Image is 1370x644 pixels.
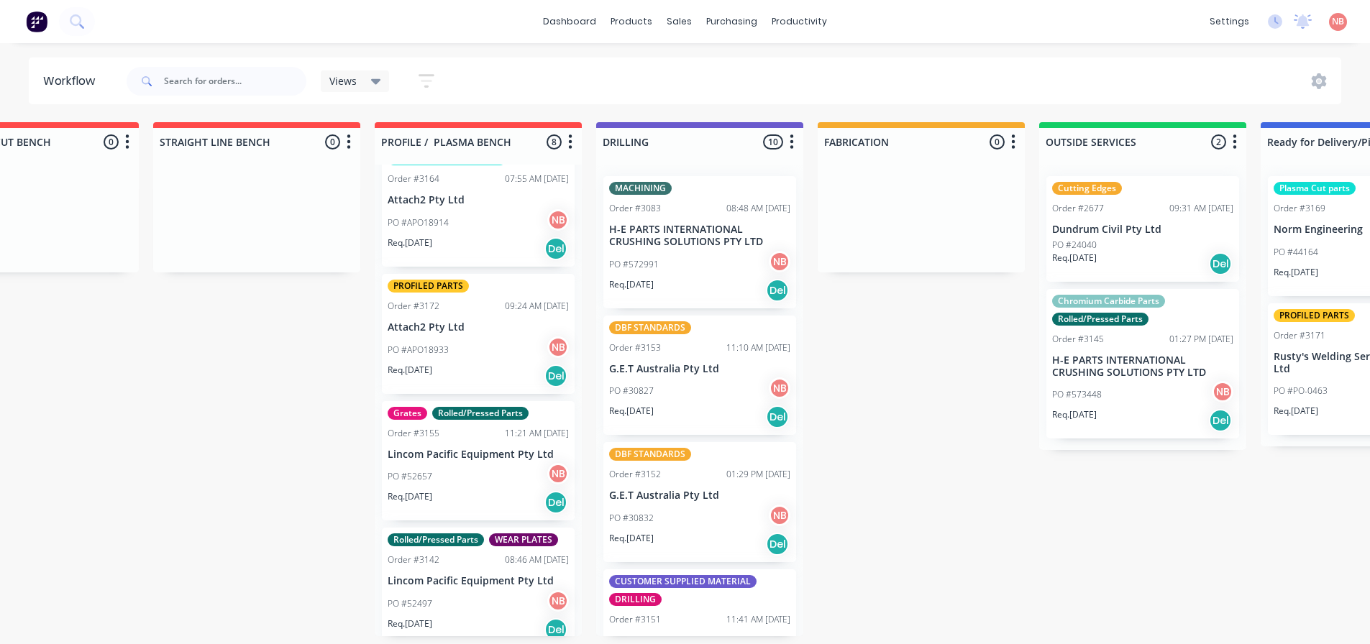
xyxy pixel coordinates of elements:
div: Del [544,364,567,387]
p: PO #PO-0463 [1274,385,1328,397]
div: DRILLING [609,593,662,606]
div: Cutting EdgesOrder #267709:31 AM [DATE]Dundrum Civil Pty LtdPO #24040Req.[DATE]Del [1046,176,1239,282]
div: PROFILED PARTS [1274,309,1355,322]
div: settings [1202,11,1256,32]
div: Chromium Carbide PartsRolled/Pressed PartsOrder #314501:27 PM [DATE]H-E PARTS INTERNATIONAL CRUSH... [1046,289,1239,439]
div: Order #3142 [388,553,439,566]
div: 09:24 AM [DATE] [505,300,569,313]
div: Order #3169 [1274,202,1325,215]
div: MACHININGOrder #308308:48 AM [DATE]H-E PARTS INTERNATIONAL CRUSHING SOLUTIONS PTY LTDPO #572991NB... [603,176,796,308]
div: NB [769,377,790,399]
div: Del [1209,409,1232,432]
div: Workflow [43,73,102,90]
p: PO #572991 [609,258,659,271]
div: Del [766,279,789,302]
div: Del [766,533,789,556]
p: Req. [DATE] [1052,408,1097,421]
div: Order #3145 [1052,333,1104,346]
a: dashboard [536,11,603,32]
div: Order #3172 [388,300,439,313]
p: PO #52497 [388,597,432,610]
div: NB [547,336,569,358]
div: productivity [764,11,834,32]
div: Del [544,491,567,514]
div: NB [1212,381,1233,402]
div: Del [1209,252,1232,275]
div: 11:21 AM [DATE] [505,427,569,440]
div: Order #2677 [1052,202,1104,215]
div: purchasing [699,11,764,32]
div: 08:48 AM [DATE] [726,202,790,215]
p: PO #44164 [1274,246,1318,259]
span: Views [329,73,357,88]
div: DBF STANDARDSOrder #315201:29 PM [DATE]G.E.T Australia Pty LtdPO #30832NBReq.[DATE]Del [603,442,796,562]
div: 07:55 AM [DATE] [505,172,569,185]
p: PO #APO18914 [388,216,449,229]
div: MACHINING [609,182,672,195]
div: NB [769,251,790,272]
p: PO #30832 [609,512,654,525]
div: Order #3164 [388,172,439,185]
div: Order #3153 [609,341,661,354]
p: Lincom Pacific Equipment Pty Ltd [388,575,569,587]
div: CUSTOMER SUPPLIED MATERIAL [609,575,757,588]
div: 11:41 AM [DATE] [726,613,790,626]
div: DBF STANDARDS [609,448,691,461]
p: Req. [DATE] [1052,252,1097,264]
p: Req. [DATE] [609,532,654,545]
div: NB [769,505,790,526]
img: Factory [26,11,47,32]
div: Order #3083 [609,202,661,215]
div: Plasma Cut parts [1274,182,1356,195]
p: PO #30827 [609,385,654,397]
div: 01:27 PM [DATE] [1169,333,1233,346]
div: Chromium Carbide Parts [1052,295,1165,308]
input: Search for orders... [164,67,306,96]
p: PO #52657 [388,470,432,483]
div: 01:29 PM [DATE] [726,468,790,481]
div: DBF STANDARDS [609,321,691,334]
div: PROFILED PARTSOrder #317209:24 AM [DATE]Attach2 Pty LtdPO #APO18933NBReq.[DATE]Del [382,274,575,394]
div: 09:31 AM [DATE] [1169,202,1233,215]
div: Rolled/Pressed Parts [388,533,484,546]
div: 11:10 AM [DATE] [726,341,790,354]
div: PROFILED PARTS [388,280,469,293]
p: Req. [DATE] [388,236,432,249]
div: NB [547,590,569,612]
p: H-E PARTS INTERNATIONAL CRUSHING SOLUTIONS PTY LTD [1052,354,1233,379]
div: Order #3151 [609,613,661,626]
div: GratesRolled/Pressed PartsOrder #315511:21 AM [DATE]Lincom Pacific Equipment Pty LtdPO #52657NBRe... [382,401,575,521]
div: Order #3152 [609,468,661,481]
div: Del [766,405,789,428]
div: WEAR PLATES [489,533,558,546]
p: Req. [DATE] [388,617,432,630]
div: DBF STANDARDSOrder #315311:10 AM [DATE]G.E.T Australia Pty LtdPO #30827NBReq.[DATE]Del [603,316,796,436]
div: NB [547,463,569,484]
p: PO #24040 [1052,239,1097,252]
div: Order #3171 [1274,329,1325,342]
div: Del [544,237,567,260]
p: G.E.T Australia Pty Ltd [609,489,790,502]
p: Attach2 Pty Ltd [388,321,569,333]
p: Req. [DATE] [388,364,432,377]
p: Req. [DATE] [609,405,654,418]
p: Req. [DATE] [388,490,432,503]
p: G.E.T Australia Pty Ltd [609,363,790,375]
p: Req. [DATE] [1274,266,1318,279]
div: Grates [388,407,427,420]
div: Order #3155 [388,427,439,440]
div: Rolled/Pressed Parts [432,407,529,420]
div: 08:46 AM [DATE] [505,553,569,566]
div: Cutting Edges [1052,182,1122,195]
div: Profiled & Machined PartsOrder #316407:55 AM [DATE]Attach2 Pty LtdPO #APO18914NBReq.[DATE]Del [382,147,575,267]
p: Dundrum Civil Pty Ltd [1052,224,1233,236]
div: Rolled/Pressed Parts [1052,313,1148,326]
p: PO #APO18933 [388,344,449,356]
p: Req. [DATE] [609,278,654,291]
p: Req. [DATE] [1274,405,1318,418]
span: NB [1332,15,1344,28]
p: Lincom Pacific Equipment Pty Ltd [388,448,569,461]
p: Attach2 Pty Ltd [388,194,569,206]
div: Del [544,618,567,641]
p: H-E PARTS INTERNATIONAL CRUSHING SOLUTIONS PTY LTD [609,224,790,248]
